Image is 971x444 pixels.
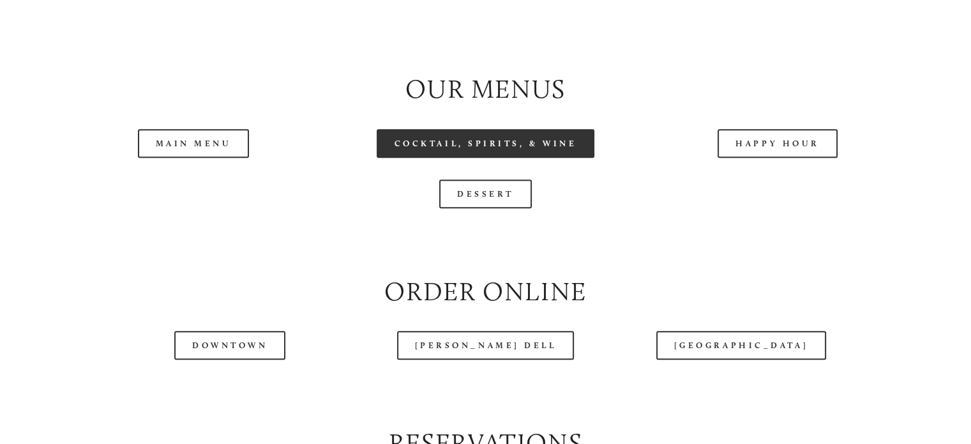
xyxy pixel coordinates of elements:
[138,129,250,158] a: Main Menu
[439,180,532,208] a: Dessert
[174,331,285,360] a: Downtown
[397,331,575,360] a: [PERSON_NAME] Dell
[656,331,826,360] a: [GEOGRAPHIC_DATA]
[58,273,913,310] h2: Order Online
[718,129,838,158] a: Happy Hour
[377,129,595,158] a: Cocktail, Spirits, & Wine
